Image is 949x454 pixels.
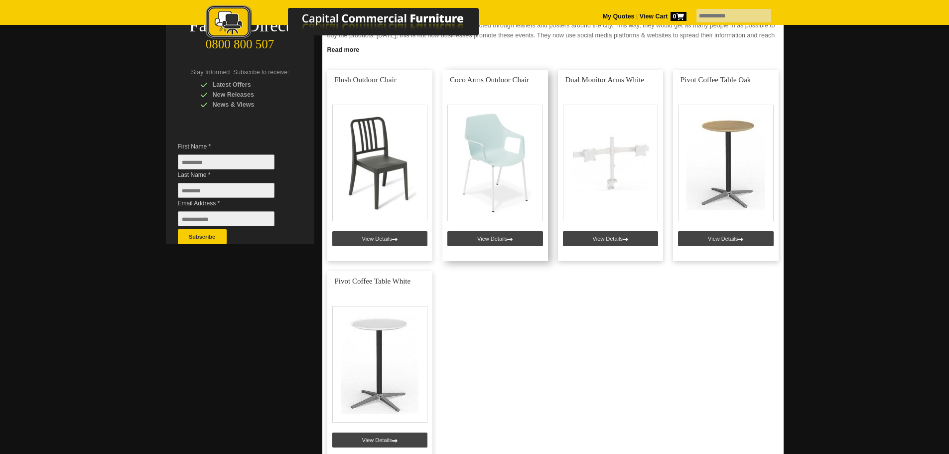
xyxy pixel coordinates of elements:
div: Factory Direct [166,19,314,33]
span: Stay Informed [191,69,230,76]
a: Capital Commercial Furniture Logo [178,5,527,44]
span: Last Name * [178,170,289,180]
span: First Name * [178,142,289,151]
button: Subscribe [178,229,227,244]
a: Click to read more [322,42,784,55]
input: Email Address * [178,211,274,226]
div: Latest Offers [200,80,295,90]
input: First Name * [178,154,274,169]
strong: View Cart [640,13,686,20]
a: View Cart0 [638,13,686,20]
input: Last Name * [178,183,274,198]
span: 0 [671,12,686,21]
a: My Quotes [603,13,635,20]
span: Email Address * [178,198,289,208]
img: Capital Commercial Furniture Logo [178,5,527,41]
div: 0800 800 507 [166,32,314,51]
div: New Releases [200,90,295,100]
span: Subscribe to receive: [233,69,289,76]
p: The first time the event was started, it was mostly promoted through leaflets and posters around ... [327,20,779,50]
div: News & Views [200,100,295,110]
